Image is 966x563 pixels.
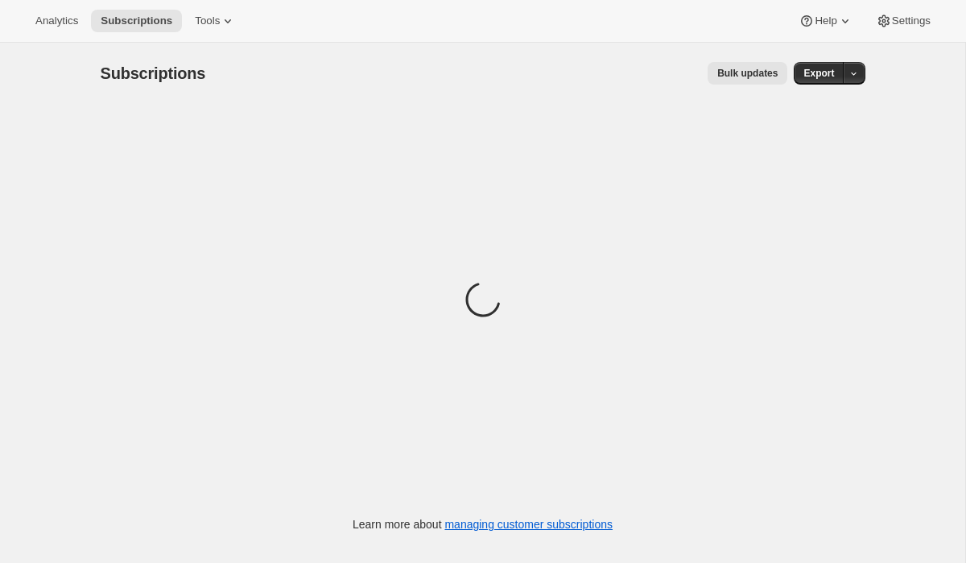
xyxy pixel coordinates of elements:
[101,64,206,82] span: Subscriptions
[35,14,78,27] span: Analytics
[195,14,220,27] span: Tools
[26,10,88,32] button: Analytics
[708,62,787,85] button: Bulk updates
[789,10,862,32] button: Help
[101,14,172,27] span: Subscriptions
[185,10,246,32] button: Tools
[794,62,844,85] button: Export
[353,516,613,532] p: Learn more about
[803,67,834,80] span: Export
[892,14,931,27] span: Settings
[815,14,836,27] span: Help
[717,67,778,80] span: Bulk updates
[444,518,613,531] a: managing customer subscriptions
[91,10,182,32] button: Subscriptions
[866,10,940,32] button: Settings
